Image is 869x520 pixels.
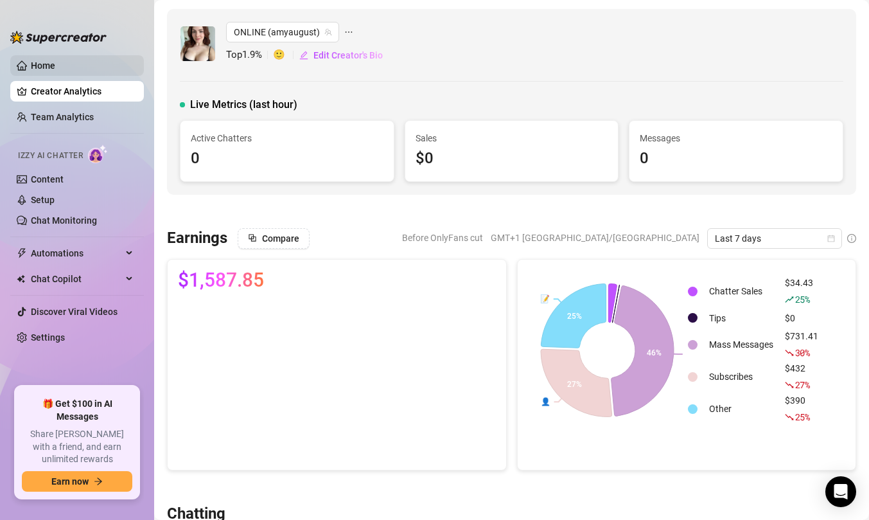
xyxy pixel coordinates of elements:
[785,381,794,390] span: fall
[704,393,778,424] td: Other
[795,346,810,359] span: 30 %
[31,195,55,205] a: Setup
[704,361,778,392] td: Subscribes
[234,22,331,42] span: ONLINE (amyaugust)
[94,477,103,486] span: arrow-right
[491,228,699,247] span: GMT+1 [GEOGRAPHIC_DATA]/[GEOGRAPHIC_DATA]
[313,50,383,60] span: Edit Creator's Bio
[299,51,308,60] span: edit
[22,428,132,466] span: Share [PERSON_NAME] with a friend, and earn unlimited rewards
[31,269,122,289] span: Chat Copilot
[785,311,818,325] div: $0
[31,112,94,122] a: Team Analytics
[704,276,778,307] td: Chatter Sales
[18,150,83,162] span: Izzy AI Chatter
[827,235,835,242] span: calendar
[10,31,107,44] img: logo-BBDzfeDw.svg
[402,228,483,247] span: Before OnlyFans cut
[238,228,310,249] button: Compare
[640,131,832,145] span: Messages
[17,274,25,283] img: Chat Copilot
[785,276,818,307] div: $34.43
[825,476,856,507] div: Open Intercom Messenger
[795,293,810,305] span: 25 %
[540,294,549,303] text: 📝
[191,131,383,145] span: Active Chatters
[31,174,64,184] a: Content
[51,476,89,487] span: Earn now
[704,308,778,328] td: Tips
[785,361,818,392] div: $432
[785,329,818,360] div: $731.41
[640,147,832,171] div: 0
[17,248,27,258] span: thunderbolt
[795,379,810,391] span: 27 %
[785,295,794,304] span: rise
[22,471,132,492] button: Earn nowarrow-right
[180,26,215,61] img: ONLINE
[262,233,299,244] span: Compare
[847,234,856,243] span: info-circle
[31,60,55,71] a: Home
[715,229,834,248] span: Last 7 days
[31,332,65,343] a: Settings
[178,270,264,291] span: $1,587.85
[167,228,227,249] h3: Earnings
[226,48,273,63] span: Top 1.9 %
[191,147,383,171] div: 0
[324,28,332,36] span: team
[785,413,794,422] span: fall
[190,97,297,112] span: Live Metrics (last hour)
[785,348,794,357] span: fall
[31,307,118,317] a: Discover Viral Videos
[22,398,132,423] span: 🎁 Get $100 in AI Messages
[31,81,134,102] a: Creator Analytics
[88,145,108,163] img: AI Chatter
[540,397,550,406] text: 👤
[31,215,97,226] a: Chat Monitoring
[416,147,608,171] div: $0
[704,329,778,360] td: Mass Messages
[299,45,383,66] button: Edit Creator's Bio
[31,243,122,264] span: Automations
[795,411,810,423] span: 25 %
[416,131,608,145] span: Sales
[248,233,257,242] span: block
[785,393,818,424] div: $390
[273,48,299,63] span: 🙂
[344,22,353,42] span: ellipsis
